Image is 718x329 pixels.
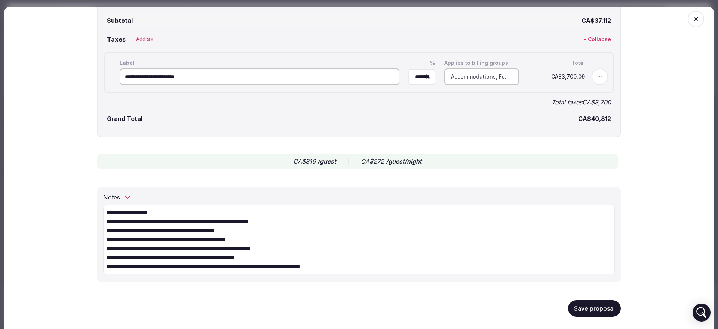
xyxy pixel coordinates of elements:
button: Save proposal [568,300,621,317]
h3: Taxes [104,35,126,44]
span: Subtotal [104,16,133,25]
span: CA$37,112 [582,16,614,25]
span: Grand Total [104,114,142,123]
button: Accommodations, Food and beverage, Meeting spaces [444,68,519,85]
div: Total [527,59,586,67]
span: CA$40,812 [578,114,614,123]
div: Applies to billing groups [443,59,521,67]
span: /guest [317,158,336,165]
div: CA$272 [361,157,422,166]
span: CA$3,700.09 [528,74,585,79]
div: Total taxes CA$3,700 [104,98,611,107]
span: /guest/night [386,158,422,165]
h2: Notes [103,193,120,202]
span: Accommodations, Food and beverage, Meeting spaces [451,73,512,80]
button: - Collapse [581,33,614,46]
div: CA$816 [293,157,336,166]
div: Label [118,59,401,67]
span: % [425,74,430,79]
button: Add tax [132,33,158,46]
div: % [407,59,437,67]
